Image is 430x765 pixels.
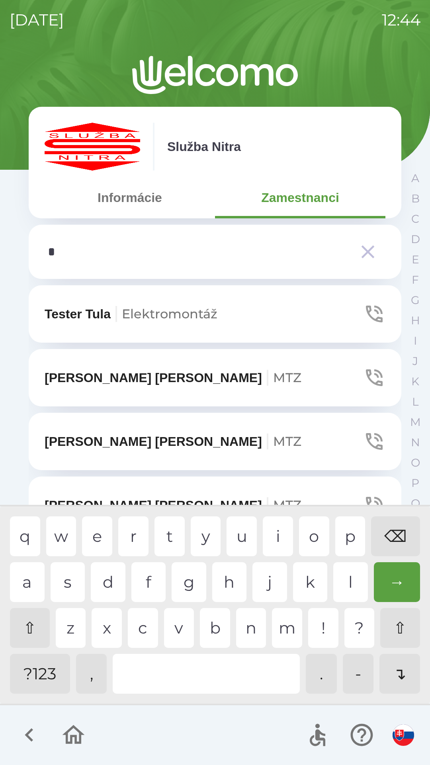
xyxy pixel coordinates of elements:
img: Logo [29,56,401,94]
p: [PERSON_NAME] [PERSON_NAME] [45,432,301,451]
span: MTZ [273,370,301,385]
button: Zamestnanci [215,183,385,212]
p: [PERSON_NAME] [PERSON_NAME] [45,368,301,387]
img: c55f63fc-e714-4e15-be12-dfeb3df5ea30.png [45,123,140,171]
button: Informácie [45,183,215,212]
p: [DATE] [10,8,64,32]
span: MTZ [273,497,301,513]
p: Služba Nitra [167,137,241,156]
span: Elektromontáž [122,306,217,322]
p: Tester Tula [45,304,217,324]
button: [PERSON_NAME] [PERSON_NAME]MTZ [29,349,401,406]
p: [PERSON_NAME] [PERSON_NAME] [45,496,301,515]
span: MTZ [273,433,301,449]
button: [PERSON_NAME] [PERSON_NAME]MTZ [29,477,401,534]
button: Tester TulaElektromontáž [29,285,401,343]
button: [PERSON_NAME] [PERSON_NAME]MTZ [29,413,401,470]
p: 12:44 [382,8,420,32]
img: sk flag [393,724,414,746]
